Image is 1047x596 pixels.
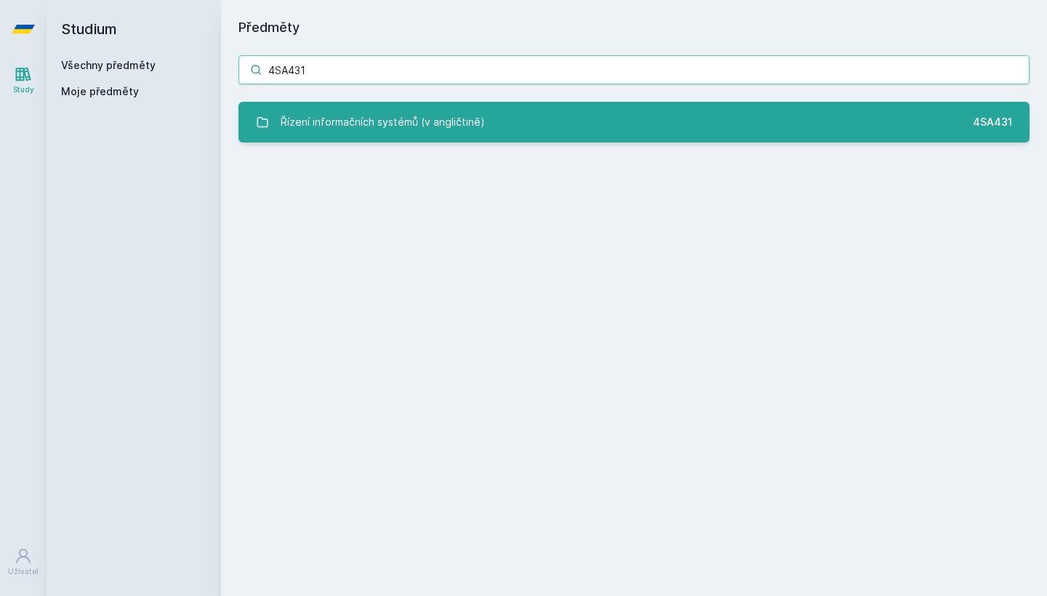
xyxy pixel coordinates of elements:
[61,84,139,99] span: Moje předměty
[8,566,39,577] div: Uživatel
[3,540,44,584] a: Uživatel
[61,59,156,71] a: Všechny předměty
[3,58,44,102] a: Study
[973,115,1012,129] div: 4SA431
[238,55,1030,84] input: Název nebo ident předmětu…
[13,84,34,95] div: Study
[238,17,1030,38] h1: Předměty
[238,102,1030,142] a: Řízení informačních systémů (v angličtině) 4SA431
[281,108,485,137] div: Řízení informačních systémů (v angličtině)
